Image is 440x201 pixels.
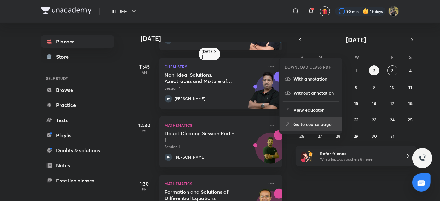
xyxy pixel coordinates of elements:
a: Company Logo [41,7,92,16]
p: Session 4 [165,86,263,91]
a: Playlist [41,129,114,142]
h6: [DATE] [202,49,213,59]
abbr: October 23, 2025 [372,117,377,123]
a: Store [41,50,114,63]
abbr: October 17, 2025 [390,100,394,106]
img: referral [301,150,313,162]
h5: 12:30 [132,121,157,129]
img: streak [362,8,369,14]
span: [DATE] [346,36,367,44]
a: Free live classes [41,174,114,187]
img: Avatar [256,136,286,166]
abbr: October 16, 2025 [372,100,376,106]
abbr: Friday [391,54,394,60]
abbr: Monday [318,54,322,60]
abbr: October 1, 2025 [355,68,357,74]
abbr: October 22, 2025 [354,117,358,123]
p: Go to course page [293,121,337,127]
p: [PERSON_NAME] [175,96,205,102]
abbr: October 3, 2025 [391,68,394,74]
abbr: Sunday [301,54,303,60]
abbr: October 18, 2025 [408,100,413,106]
img: Company Logo [41,7,92,14]
button: October 15, 2025 [351,98,361,108]
a: Notes [41,159,114,172]
h4: [DATE] [141,35,289,42]
button: October 2, 2025 [369,65,379,75]
abbr: October 2, 2025 [373,68,375,74]
abbr: October 28, 2025 [336,133,340,139]
a: Practice [41,99,114,111]
p: AM [132,70,157,74]
button: October 26, 2025 [297,131,307,141]
abbr: October 31, 2025 [390,133,395,139]
p: PM [132,129,157,133]
h5: 11:45 [132,63,157,70]
abbr: October 27, 2025 [318,133,322,139]
h6: SELF STUDY [41,73,114,84]
a: Tests [41,114,114,126]
button: October 17, 2025 [387,98,397,108]
abbr: Tuesday [337,54,339,60]
abbr: Wednesday [355,54,359,60]
abbr: October 10, 2025 [390,84,395,90]
h5: Doubt Clearing Session Part - I [165,130,243,143]
h6: Refer friends [320,150,397,157]
button: October 28, 2025 [333,131,343,141]
p: Mathematics [165,180,263,187]
abbr: October 4, 2025 [409,68,412,74]
p: Mathematics [165,121,263,129]
abbr: Thursday [373,54,375,60]
a: Browse [41,84,114,96]
a: Doubts & solutions [41,144,114,157]
abbr: October 30, 2025 [372,133,377,139]
button: October 8, 2025 [351,82,361,92]
button: October 29, 2025 [351,131,361,141]
abbr: October 29, 2025 [354,133,358,139]
button: IIT JEE [107,5,141,18]
button: October 22, 2025 [351,114,361,125]
p: View educator [293,107,337,113]
button: October 30, 2025 [369,131,379,141]
button: October 10, 2025 [387,82,397,92]
abbr: October 26, 2025 [299,133,304,139]
p: Session 1 [165,144,263,150]
abbr: October 15, 2025 [354,100,358,106]
button: October 3, 2025 [387,65,397,75]
img: avatar [322,8,328,14]
img: KRISH JINDAL [388,6,399,17]
p: Without annotation [293,90,337,96]
button: October 4, 2025 [405,65,415,75]
button: October 25, 2025 [405,114,415,125]
p: With annotation [293,75,337,82]
p: [PERSON_NAME] [175,154,205,160]
abbr: October 8, 2025 [355,84,357,90]
h5: Non-Ideal Solutions, Azeotropes and Mixture of Two Immiscible Liquids [165,72,243,84]
a: Planner [41,35,114,48]
img: unacademy [248,72,282,115]
button: October 16, 2025 [369,98,379,108]
h5: 1:30 [132,180,157,187]
button: October 9, 2025 [369,82,379,92]
button: October 18, 2025 [405,98,415,108]
button: October 24, 2025 [387,114,397,125]
p: Win a laptop, vouchers & more [320,157,397,162]
button: October 27, 2025 [315,131,325,141]
button: October 1, 2025 [351,65,361,75]
button: avatar [320,6,330,16]
h6: DOWNLOAD CLASS PDF [285,64,331,70]
p: PM [132,187,157,191]
button: October 11, 2025 [405,82,415,92]
div: Store [56,53,72,60]
button: [DATE] [304,35,408,44]
button: October 23, 2025 [369,114,379,125]
abbr: October 9, 2025 [373,84,375,90]
abbr: Saturday [409,54,412,60]
abbr: October 11, 2025 [408,84,412,90]
button: October 31, 2025 [387,131,397,141]
abbr: October 24, 2025 [390,117,395,123]
p: Chemistry [165,63,263,70]
abbr: October 25, 2025 [408,117,413,123]
img: ttu [419,154,426,162]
